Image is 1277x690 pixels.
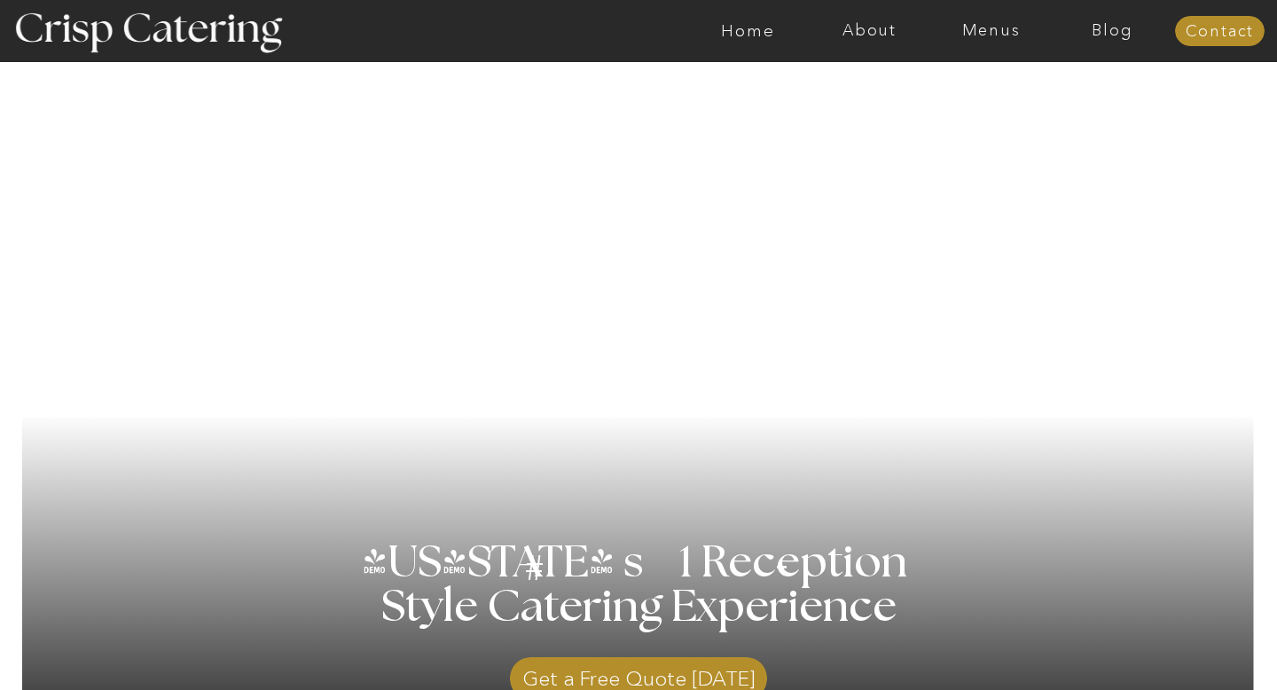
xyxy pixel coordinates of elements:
[359,541,918,674] h1: [US_STATE] s 1 Reception Style Catering Experience
[741,519,793,620] h3: '
[1175,23,1265,41] a: Contact
[486,551,587,602] h3: #
[930,22,1052,40] a: Menus
[687,22,809,40] a: Home
[1052,22,1173,40] a: Blog
[809,22,930,40] a: About
[454,540,527,584] h3: '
